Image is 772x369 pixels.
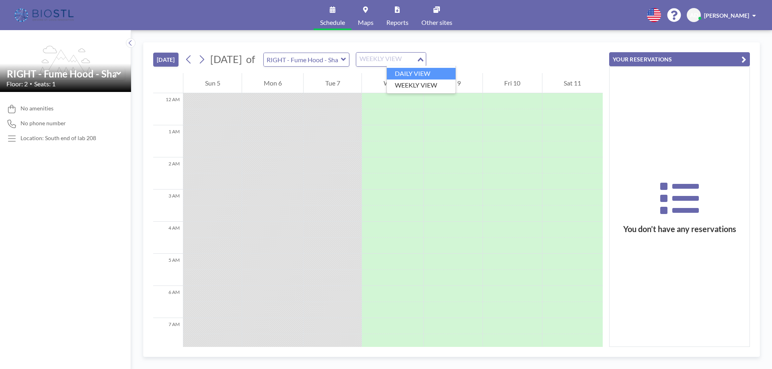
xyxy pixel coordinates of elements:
div: Tue 7 [304,73,361,93]
div: 3 AM [153,190,183,222]
div: 2 AM [153,157,183,190]
span: [PERSON_NAME] [704,12,749,19]
span: [DATE] [210,53,242,65]
span: No phone number [21,120,66,127]
span: Floor: 2 [6,80,28,88]
span: Maps [358,19,374,26]
span: AD [690,12,698,19]
div: Fri 10 [483,73,542,93]
input: RIGHT - Fume Hood - Shared [7,68,116,80]
span: Other sites [421,19,452,26]
div: 4 AM [153,222,183,254]
div: 7 AM [153,318,183,350]
div: Mon 6 [242,73,303,93]
span: • [30,81,32,86]
div: Wed 8 [362,73,423,93]
div: Sun 5 [183,73,242,93]
li: DAILY VIEW [387,68,456,80]
p: Location: South end of lab 208 [21,135,96,142]
button: [DATE] [153,53,179,67]
span: Seats: 1 [34,80,55,88]
div: Search for option [356,53,426,66]
input: RIGHT - Fume Hood - Shared [264,53,341,66]
img: organization-logo [13,7,77,23]
span: Schedule [320,19,345,26]
span: Reports [386,19,409,26]
input: Search for option [357,54,416,65]
div: 1 AM [153,125,183,157]
li: WEEKLY VIEW [387,80,456,91]
div: Sat 11 [542,73,603,93]
h3: You don’t have any reservations [610,224,749,234]
div: 5 AM [153,254,183,286]
span: of [246,53,255,65]
button: YOUR RESERVATIONS [609,52,750,66]
div: 6 AM [153,286,183,318]
div: 12 AM [153,93,183,125]
span: No amenities [21,105,53,112]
